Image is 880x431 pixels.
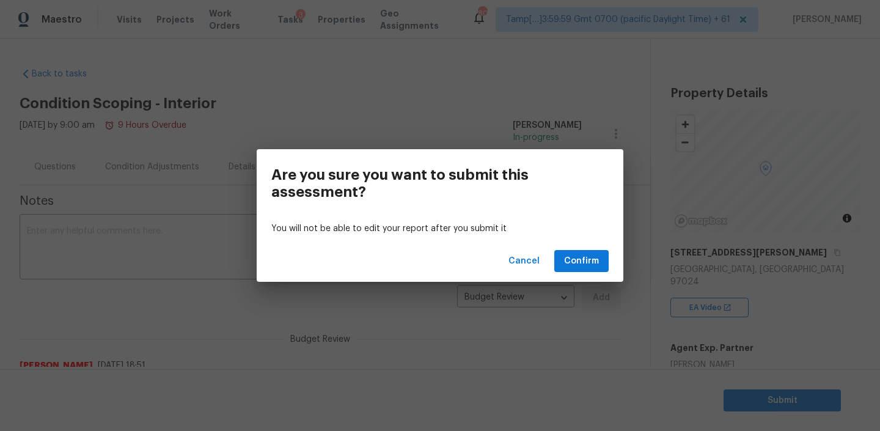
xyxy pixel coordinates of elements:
button: Confirm [554,250,609,273]
button: Cancel [504,250,544,273]
span: Cancel [508,254,540,269]
p: You will not be able to edit your report after you submit it [271,223,609,235]
span: Confirm [564,254,599,269]
h3: Are you sure you want to submit this assessment? [271,166,554,201]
